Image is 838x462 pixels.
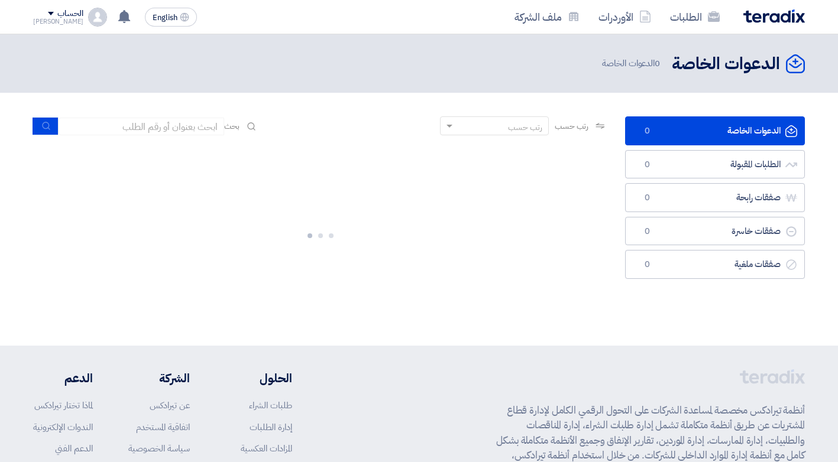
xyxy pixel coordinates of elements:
[225,369,292,387] li: الحلول
[555,120,588,132] span: رتب حسب
[250,421,292,434] a: إدارة الطلبات
[505,3,589,31] a: ملف الشركة
[34,399,93,412] a: لماذا تختار تيرادكس
[33,18,83,25] div: [PERSON_NAME]
[150,399,190,412] a: عن تيرادكس
[59,118,224,135] input: ابحث بعنوان أو رقم الطلب
[640,159,654,171] span: 0
[33,421,93,434] a: الندوات الإلكترونية
[625,217,805,246] a: صفقات خاسرة0
[640,125,654,137] span: 0
[128,442,190,455] a: سياسة الخصوصية
[136,421,190,434] a: اتفاقية المستخدم
[661,3,729,31] a: الطلبات
[640,192,654,204] span: 0
[241,442,292,455] a: المزادات العكسية
[57,9,83,19] div: الحساب
[640,226,654,237] span: 0
[672,53,780,76] h2: الدعوات الخاصة
[743,9,805,23] img: Teradix logo
[128,369,190,387] li: الشركة
[88,8,107,27] img: profile_test.png
[625,150,805,179] a: الطلبات المقبولة0
[625,183,805,212] a: صفقات رابحة0
[508,121,542,134] div: رتب حسب
[625,250,805,279] a: صفقات ملغية0
[249,399,292,412] a: طلبات الشراء
[145,8,197,27] button: English
[625,116,805,145] a: الدعوات الخاصة0
[655,57,660,70] span: 0
[589,3,661,31] a: الأوردرات
[224,120,240,132] span: بحث
[640,259,654,271] span: 0
[153,14,177,22] span: English
[602,57,662,70] span: الدعوات الخاصة
[33,369,93,387] li: الدعم
[55,442,93,455] a: الدعم الفني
